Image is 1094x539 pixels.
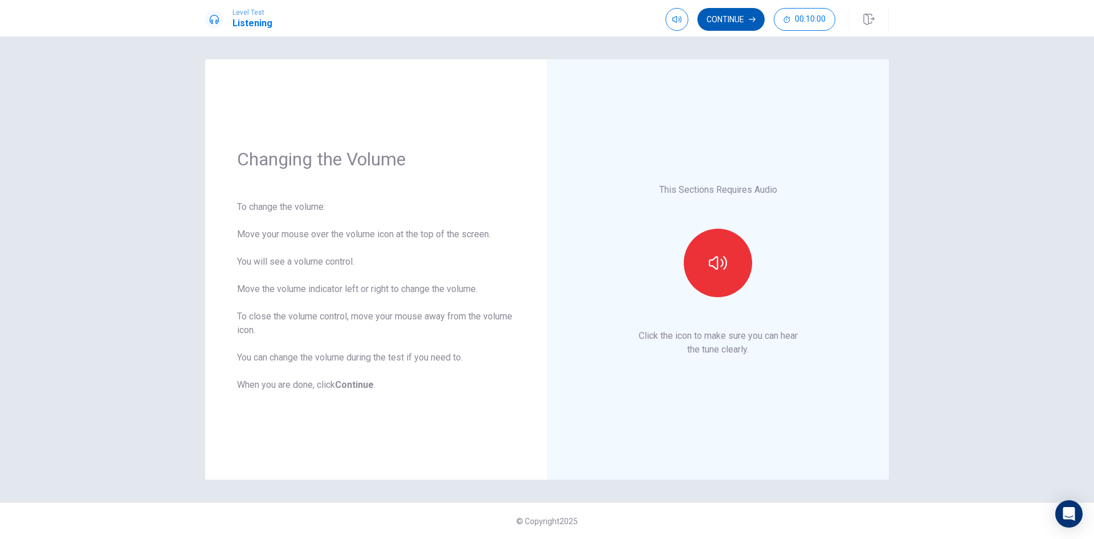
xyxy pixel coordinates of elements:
[237,200,515,392] div: To change the volume: Move your mouse over the volume icon at the top of the screen. You will see...
[697,8,765,31] button: Continue
[237,148,515,171] h1: Changing the Volume
[516,517,578,526] span: © Copyright 2025
[639,329,798,356] p: Click the icon to make sure you can hear the tune clearly.
[232,17,272,30] h1: Listening
[659,183,777,197] p: This Sections Requires Audio
[795,15,826,24] span: 00:10:00
[232,9,272,17] span: Level Test
[1055,500,1083,528] div: Open Intercom Messenger
[774,8,835,31] button: 00:10:00
[335,379,374,390] b: Continue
